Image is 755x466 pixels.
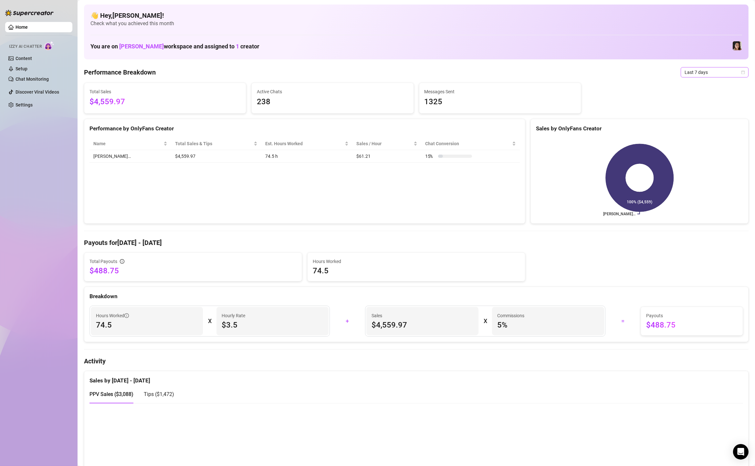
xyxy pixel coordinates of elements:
span: Total Payouts [89,258,117,265]
div: Breakdown [89,292,743,301]
div: = [609,316,637,326]
td: $61.21 [352,150,421,163]
span: Izzy AI Chatter [9,44,42,50]
td: 74.5 h [261,150,352,163]
article: Commissions [497,312,524,319]
a: Discover Viral Videos [16,89,59,95]
td: $4,559.97 [171,150,262,163]
span: Sales / Hour [356,140,412,147]
span: Messages Sent [425,88,576,95]
span: Tips ( $1,472 ) [144,391,174,397]
span: $4,559.97 [89,96,241,108]
th: Total Sales & Tips [171,137,262,150]
span: info-circle [124,313,129,318]
span: 238 [257,96,408,108]
td: [PERSON_NAME]… [89,150,171,163]
span: $488.75 [646,320,738,330]
a: Content [16,56,32,61]
span: PPV Sales ( $3,088 ) [89,391,133,397]
div: + [334,316,361,326]
span: $488.75 [89,266,297,276]
span: calendar [741,70,745,74]
h4: Performance Breakdown [84,68,156,77]
span: Sales [372,312,473,319]
a: Chat Monitoring [16,76,49,82]
th: Name [89,137,171,150]
span: [PERSON_NAME] [119,43,164,50]
a: Setup [16,66,27,71]
article: Hourly Rate [222,312,245,319]
span: 74.5 [96,320,198,330]
div: Sales by OnlyFans Creator [536,124,743,133]
h4: 👋 Hey, [PERSON_NAME] ! [90,11,742,20]
div: Open Intercom Messenger [733,444,749,460]
h4: Activity [84,357,749,366]
span: Last 7 days [685,67,745,77]
span: Hours Worked [96,312,129,319]
div: Performance by OnlyFans Creator [89,124,520,133]
span: Name [93,140,162,147]
span: Payouts [646,312,738,319]
span: 1325 [425,96,576,108]
span: Active Chats [257,88,408,95]
span: 74.5 [313,266,520,276]
h1: You are on workspace and assigned to creator [90,43,259,50]
span: Hours Worked [313,258,520,265]
span: 1 [236,43,239,50]
div: X [484,316,487,326]
div: Sales by [DATE] - [DATE] [89,371,743,385]
th: Chat Conversion [421,137,520,150]
span: 15 % [425,153,435,160]
img: AI Chatter [44,41,54,50]
a: Home [16,25,28,30]
h4: Payouts for [DATE] - [DATE] [84,238,749,247]
div: X [208,316,211,326]
th: Sales / Hour [352,137,421,150]
span: $4,559.97 [372,320,473,330]
span: Total Sales & Tips [175,140,253,147]
span: Chat Conversion [425,140,511,147]
div: Est. Hours Worked [265,140,343,147]
span: Total Sales [89,88,241,95]
span: 5 % [497,320,599,330]
span: Check what you achieved this month [90,20,742,27]
text: [PERSON_NAME]… [603,212,635,216]
span: info-circle [120,259,124,264]
img: logo-BBDzfeDw.svg [5,10,54,16]
span: $3.5 [222,320,323,330]
img: Luna [733,41,742,50]
a: Settings [16,102,33,107]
